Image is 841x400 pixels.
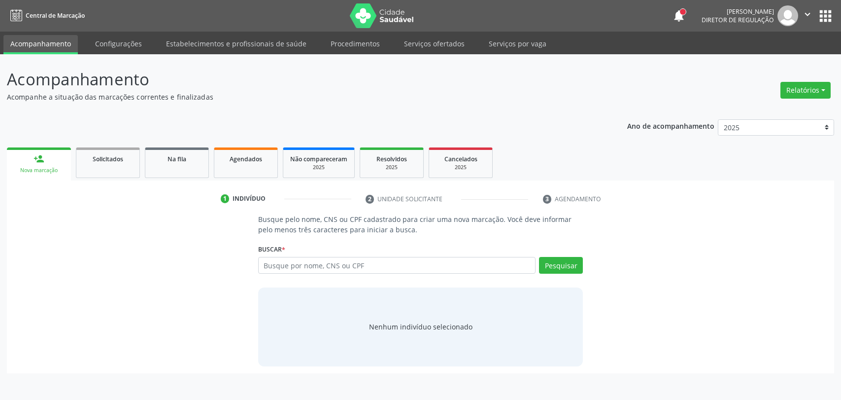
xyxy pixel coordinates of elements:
[802,9,813,20] i: 
[367,164,416,171] div: 2025
[258,214,583,235] p: Busque pelo nome, CNS ou CPF cadastrado para criar uma nova marcação. Você deve informar pelo men...
[233,194,266,203] div: Indivíduo
[290,155,347,163] span: Não compareceram
[7,67,586,92] p: Acompanhamento
[798,5,817,26] button: 
[376,155,407,163] span: Resolvidos
[93,155,123,163] span: Solicitados
[230,155,262,163] span: Agendados
[672,9,686,23] button: notifications
[88,35,149,52] a: Configurações
[34,153,44,164] div: person_add
[324,35,387,52] a: Procedimentos
[436,164,485,171] div: 2025
[397,35,471,52] a: Serviços ofertados
[817,7,834,25] button: apps
[7,7,85,24] a: Central de Marcação
[168,155,186,163] span: Na fila
[482,35,553,52] a: Serviços por vaga
[26,11,85,20] span: Central de Marcação
[258,257,536,274] input: Busque por nome, CNS ou CPF
[221,194,230,203] div: 1
[702,16,774,24] span: Diretor de regulação
[3,35,78,54] a: Acompanhamento
[777,5,798,26] img: img
[290,164,347,171] div: 2025
[159,35,313,52] a: Estabelecimentos e profissionais de saúde
[258,242,285,257] label: Buscar
[627,119,714,132] p: Ano de acompanhamento
[780,82,831,99] button: Relatórios
[702,7,774,16] div: [PERSON_NAME]
[7,92,586,102] p: Acompanhe a situação das marcações correntes e finalizadas
[369,322,472,332] div: Nenhum indivíduo selecionado
[539,257,583,274] button: Pesquisar
[14,167,64,174] div: Nova marcação
[444,155,477,163] span: Cancelados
